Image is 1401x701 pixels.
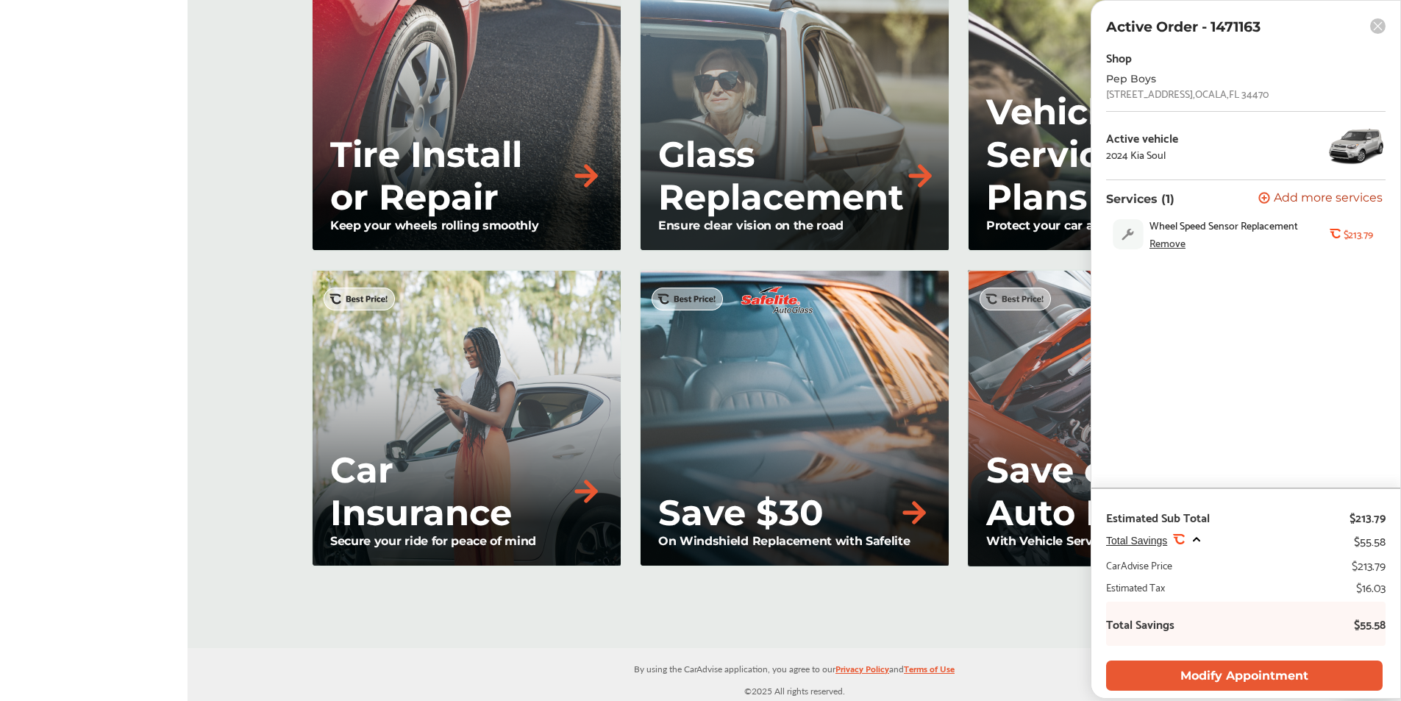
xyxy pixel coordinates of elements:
div: $213.79 [1352,558,1386,572]
div: CarAdvise Price [1106,558,1172,572]
img: right-arrow-orange.79f929b2.svg [898,497,930,529]
p: With Vehicle Service Plan [986,534,1258,548]
div: Estimated Tax [1106,580,1165,594]
span: Add more services [1274,192,1383,206]
a: Car InsuranceSecure your ride for peace of mind [311,269,621,567]
img: 12967_st0640_046.jpg [1327,124,1386,168]
a: Add more services [1258,192,1386,206]
p: Car Insurance [330,449,570,534]
button: Add more services [1258,192,1383,206]
img: right-arrow-orange.79f929b2.svg [570,160,602,192]
p: Ensure clear vision on the road [658,218,930,232]
b: Total Savings [1106,616,1174,631]
a: Terms of Use [904,661,955,683]
p: Save $30 [658,491,824,534]
div: Remove [1149,237,1186,249]
div: Estimated Sub Total [1106,510,1210,524]
a: Privacy Policy [835,661,889,683]
p: Tire Install or Repair [330,133,570,218]
a: Save $30On Windshield Replacement with Safelite [639,269,949,567]
p: Protect your car and drive with confidence! [986,218,1258,232]
p: Vehicle Service Plans [986,90,1226,218]
p: Secure your ride for peace of mind [330,534,602,548]
p: Services (1) [1106,192,1174,206]
p: By using the CarAdvise application, you agree to our and [188,661,1401,676]
div: $55.58 [1354,530,1386,550]
div: $16.03 [1356,580,1386,594]
b: $55.58 [1341,616,1386,631]
span: Wheel Speed Sensor Replacement [1149,219,1298,231]
p: Active Order - 1471163 [1106,18,1261,35]
b: $213.79 [1344,228,1373,240]
div: 2024 Kia Soul [1106,149,1166,160]
div: Shop [1106,47,1132,67]
p: Glass Replacement [658,133,904,218]
p: On Windshield Replacement with Safelite [658,534,930,548]
div: © 2025 All rights reserved. [188,648,1401,701]
div: Pep Boys [1106,73,1341,85]
img: right-arrow-orange.79f929b2.svg [570,475,602,508]
div: $213.79 [1350,510,1386,524]
span: Total Savings [1106,535,1167,547]
button: Modify Appointment [1106,661,1383,691]
img: default_wrench_icon.d1a43860.svg [1113,219,1144,249]
p: Keep your wheels rolling smoothly [330,218,602,232]
p: Save on Auto Repairs [986,449,1226,534]
div: Active vehicle [1106,131,1178,144]
div: [STREET_ADDRESS] , OCALA , FL 34470 [1106,88,1269,99]
img: right-arrow-orange.79f929b2.svg [904,160,936,192]
a: Save on Auto RepairsWith Vehicle Service Plan [967,269,1277,567]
